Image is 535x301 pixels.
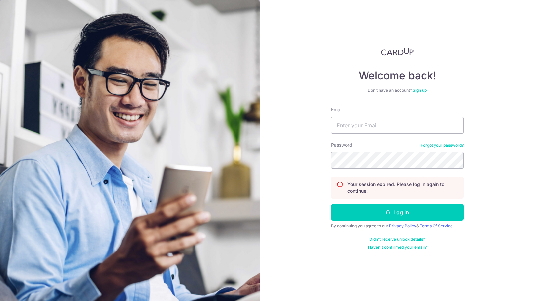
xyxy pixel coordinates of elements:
[368,245,427,250] a: Haven't confirmed your email?
[331,204,464,221] button: Log in
[413,88,427,93] a: Sign up
[331,117,464,134] input: Enter your Email
[331,69,464,82] h4: Welcome back!
[420,223,453,228] a: Terms Of Service
[421,143,464,148] a: Forgot your password?
[331,88,464,93] div: Don’t have an account?
[381,48,414,56] img: CardUp Logo
[347,181,458,194] p: Your session expired. Please log in again to continue.
[369,237,425,242] a: Didn't receive unlock details?
[389,223,416,228] a: Privacy Policy
[331,142,352,148] label: Password
[331,106,342,113] label: Email
[331,223,464,229] div: By continuing you agree to our &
